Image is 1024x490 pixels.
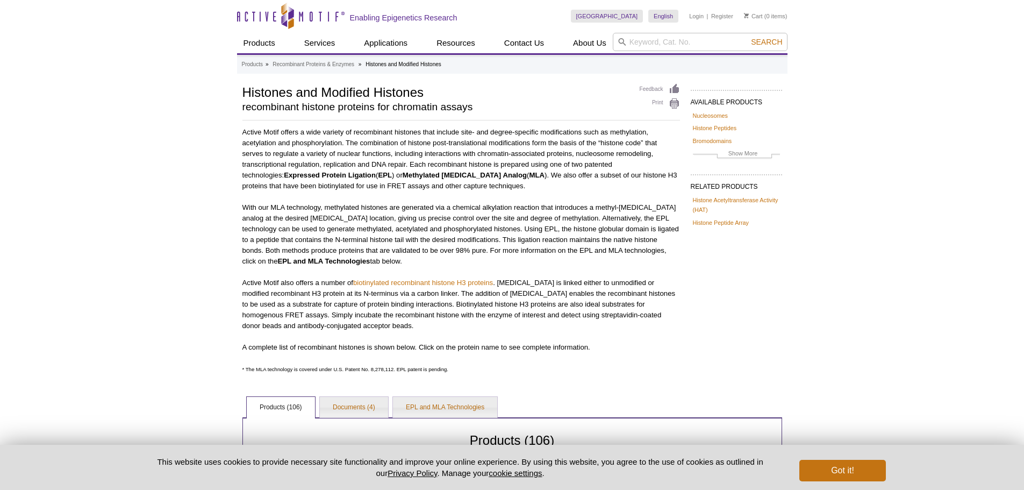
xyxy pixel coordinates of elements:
[237,33,282,53] a: Products
[247,397,315,418] a: Products (106)
[284,171,376,179] strong: Expressed Protein Ligation
[571,10,643,23] a: [GEOGRAPHIC_DATA]
[277,257,370,265] strong: EPL and MLA Technologies
[242,127,680,191] p: Active Motif offers a wide variety of recombinant histones that include site- and degree-specific...
[693,218,749,228] a: Histone Peptide Array
[744,12,763,20] a: Cart
[242,102,629,112] h2: recombinant histone proteins for chromatin assays
[799,460,885,481] button: Got it!
[640,83,680,95] a: Feedback
[242,83,629,100] h1: Histones and Modified Histones
[640,98,680,110] a: Print
[693,123,737,133] a: Histone Peptides
[242,342,680,353] p: A complete list of recombinant histones is shown below. Click on the protein name to see complete...
[388,468,437,478] a: Privacy Policy
[693,195,780,215] a: Histone Acetyltransferase Activity (HAT)
[298,33,342,53] a: Services
[359,61,362,67] li: »
[744,13,749,18] img: Your Cart
[691,90,782,109] h2: AVAILABLE PRODUCTS
[693,136,732,146] a: Bromodomains
[498,33,550,53] a: Contact Us
[613,33,787,51] input: Keyword, Cat. No.
[242,278,680,331] p: Active Motif also offers a number of . [MEDICAL_DATA] is linked either to unmodified or modified ...
[707,10,708,23] li: |
[353,279,493,287] a: biotinylated recombinant histone H3 proteins
[711,12,733,20] a: Register
[693,148,780,161] a: Show More
[242,202,680,267] p: With our MLA technology, methylated histones are generated via a chemical alkylation reaction tha...
[567,33,613,53] a: About Us
[378,171,392,179] strong: EPL
[266,61,269,67] li: »
[403,171,527,179] strong: Methylated [MEDICAL_DATA] Analog
[489,468,542,478] button: cookie settings
[242,60,263,69] a: Products
[648,10,678,23] a: English
[748,37,785,47] button: Search
[350,13,457,23] h2: Enabling Epigenetics Research
[693,111,728,120] a: Nucleosomes
[691,174,782,194] h2: RELATED PRODUCTS
[529,171,545,179] strong: MLA
[320,397,388,418] a: Documents (4)
[689,12,704,20] a: Login
[430,33,482,53] a: Resources
[393,397,497,418] a: EPL and MLA Technologies
[744,10,787,23] li: (0 items)
[357,33,414,53] a: Applications
[273,60,354,69] a: Recombinant Proteins & Enzymes
[249,436,775,457] h2: Products (106)
[751,38,782,46] span: Search
[366,61,441,67] li: Histones and Modified Histones
[242,366,448,372] span: * The MLA technology is covered under U.S. Patent No. 8,278,112. EPL patent is pending.
[139,456,782,479] p: This website uses cookies to provide necessary site functionality and improve your online experie...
